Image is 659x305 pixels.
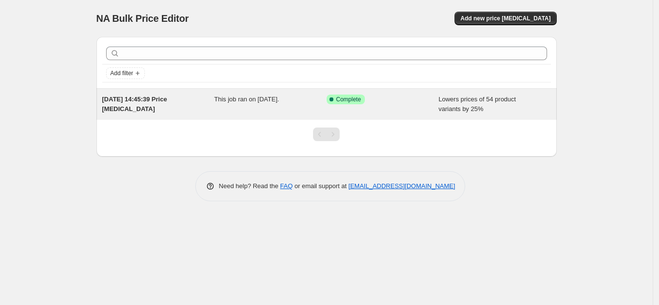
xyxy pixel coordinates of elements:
[313,128,340,141] nav: Pagination
[348,182,455,190] a: [EMAIL_ADDRESS][DOMAIN_NAME]
[280,182,293,190] a: FAQ
[219,182,281,190] span: Need help? Read the
[439,96,516,112] span: Lowers prices of 54 product variants by 25%
[102,96,167,112] span: [DATE] 14:45:39 Price [MEDICAL_DATA]
[293,182,348,190] span: or email support at
[455,12,556,25] button: Add new price [MEDICAL_DATA]
[96,13,189,24] span: NA Bulk Price Editor
[214,96,279,103] span: This job ran on [DATE].
[106,67,145,79] button: Add filter
[460,15,550,22] span: Add new price [MEDICAL_DATA]
[110,69,133,77] span: Add filter
[336,96,361,103] span: Complete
